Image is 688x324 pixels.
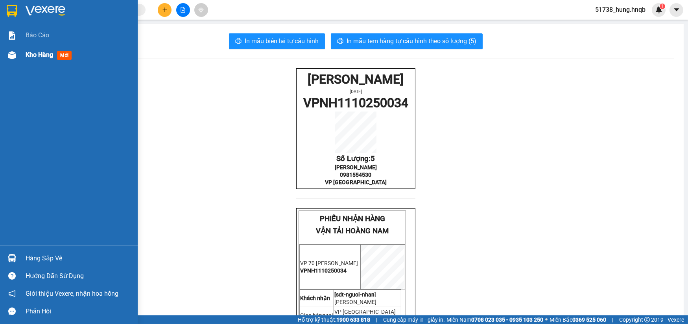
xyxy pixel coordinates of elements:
[661,4,664,9] span: 1
[300,267,347,274] span: VPNH1110250034
[19,14,92,23] span: VẬN TẢI HOÀNG NAM
[334,291,374,298] strong: [sdt-nguoi-nhan
[673,6,680,13] span: caret-down
[320,214,385,223] span: PHIẾU NHẬN HÀNG
[7,5,17,17] img: logo-vxr
[471,317,543,323] strong: 0708 023 035 - 0935 103 250
[8,290,16,297] span: notification
[300,295,330,301] strong: Khách nhận
[376,315,377,324] span: |
[550,315,606,324] span: Miền Bắc
[334,309,396,315] span: VP [GEOGRAPHIC_DATA]
[8,272,16,280] span: question-circle
[660,4,665,9] sup: 1
[300,307,334,324] td: Giao hàng tại
[308,72,404,87] span: [PERSON_NAME]
[644,317,650,322] span: copyright
[337,38,343,45] span: printer
[316,227,389,235] span: VẬN TẢI HOÀNG NAM
[26,270,132,282] div: Hướng dẫn sử dụng
[4,43,51,58] span: VP 70 [PERSON_NAME]
[180,7,186,13] span: file-add
[8,254,16,262] img: warehouse-icon
[26,30,49,40] span: Báo cáo
[572,317,606,323] strong: 0369 525 060
[8,31,16,40] img: solution-icon
[158,3,172,17] button: plus
[245,36,319,46] span: In mẫu biên lai tự cấu hình
[8,308,16,315] span: message
[229,33,325,49] button: printerIn mẫu biên lai tự cấu hình
[383,315,445,324] span: Cung cấp máy in - giấy in:
[235,38,242,45] span: printer
[26,289,118,298] span: Giới thiệu Vexere, nhận hoa hồng
[545,318,548,321] span: ⚪️
[194,3,208,17] button: aim
[446,315,543,324] span: Miền Nam
[589,5,652,15] span: 51738_hung.hnqb
[334,291,376,298] span: ]
[670,3,683,17] button: caret-down
[303,95,408,110] span: VPNH1110250034
[340,172,371,178] span: 0981554530
[371,154,375,163] span: 5
[23,4,88,13] span: PHIẾU NHẬN HÀNG
[26,253,132,264] div: Hàng sắp về
[334,299,376,305] span: [PERSON_NAME]
[335,164,377,170] span: [PERSON_NAME]
[57,51,72,60] span: mới
[350,89,362,94] span: [DATE]
[162,7,168,13] span: plus
[300,260,358,266] span: VP 70 [PERSON_NAME]
[26,306,132,317] div: Phản hồi
[176,3,190,17] button: file-add
[655,6,662,13] img: icon-new-feature
[198,7,204,13] span: aim
[26,51,53,59] span: Kho hàng
[325,179,387,185] span: VP [GEOGRAPHIC_DATA]
[612,315,613,324] span: |
[336,317,370,323] strong: 1900 633 818
[347,36,476,46] span: In mẫu tem hàng tự cấu hình theo số lượng (5)
[331,33,483,49] button: printerIn mẫu tem hàng tự cấu hình theo số lượng (5)
[8,51,16,59] img: warehouse-icon
[336,154,375,163] span: Số Lượng:
[298,315,370,324] span: Hỗ trợ kỹ thuật:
